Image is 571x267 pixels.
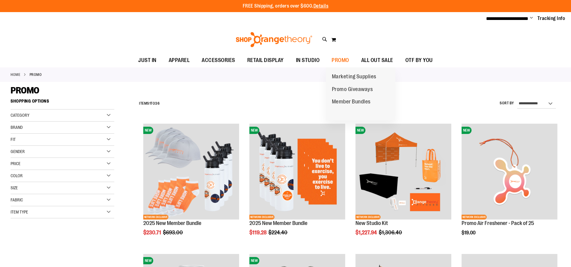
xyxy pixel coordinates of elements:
[139,99,160,108] h2: Items to
[332,86,373,94] span: Promo Giveaways
[11,161,21,166] span: Price
[30,72,42,77] strong: PROMO
[149,101,151,106] span: 1
[11,210,28,214] span: Item Type
[405,54,433,67] span: OTF BY YOU
[249,220,307,226] a: 2025 New Member Bundle
[352,121,454,251] div: product
[268,230,288,236] span: $224.40
[332,99,371,106] span: Member Bundles
[243,3,329,10] p: FREE Shipping, orders over $600.
[355,215,381,220] span: NETWORK EXCLUSIVE
[143,220,201,226] a: 2025 New Member Bundle
[202,54,235,67] span: ACCESSORIES
[462,220,534,226] a: Promo Air Freshener - Pack of 25
[355,124,451,220] a: New Studio KitNEWNETWORK EXCLUSIVE
[462,124,557,220] img: Promo Air Freshener - Pack of 25
[138,54,157,67] span: JUST IN
[143,230,162,236] span: $230.71
[537,15,565,22] a: Tracking Info
[140,121,242,251] div: product
[249,215,274,220] span: NETWORK EXCLUSIVE
[11,137,16,142] span: Fit
[143,127,153,134] span: NEW
[249,124,345,220] a: 2025 New Member BundleNEWNETWORK EXCLUSIVE
[355,127,365,134] span: NEW
[11,125,23,130] span: Brand
[143,257,153,264] span: NEW
[11,173,23,178] span: Color
[11,72,20,77] a: Home
[249,257,259,264] span: NEW
[296,54,320,67] span: IN STUDIO
[143,124,239,220] img: 2025 New Member Bundle
[332,54,349,67] span: PROMO
[462,124,557,220] a: Promo Air Freshener - Pack of 25NEWNETWORK EXCLUSIVE
[155,101,160,106] span: 36
[249,230,268,236] span: $119.28
[462,127,472,134] span: NEW
[249,124,345,220] img: 2025 New Member Bundle
[355,230,378,236] span: $1,227.94
[11,197,23,202] span: Fabric
[500,101,514,106] label: Sort By
[332,73,376,81] span: Marketing Supplies
[235,32,313,47] img: Shop Orangetheory
[313,3,329,9] a: Details
[462,215,487,220] span: NETWORK EXCLUSIVE
[11,149,25,154] span: Gender
[169,54,190,67] span: APPAREL
[143,124,239,220] a: 2025 New Member BundleNEWNETWORK EXCLUSIVE
[11,185,18,190] span: Size
[11,113,29,118] span: Category
[355,124,451,220] img: New Studio Kit
[163,230,184,236] span: $693.00
[459,121,560,251] div: product
[355,220,388,226] a: New Studio Kit
[247,54,284,67] span: RETAIL DISPLAY
[249,127,259,134] span: NEW
[530,15,533,21] button: Account menu
[11,96,114,109] strong: Shopping Options
[379,230,403,236] span: $1,306.40
[361,54,393,67] span: ALL OUT SALE
[246,121,348,251] div: product
[143,215,168,220] span: NETWORK EXCLUSIVE
[11,85,39,96] span: PROMO
[462,230,476,236] span: $19.00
